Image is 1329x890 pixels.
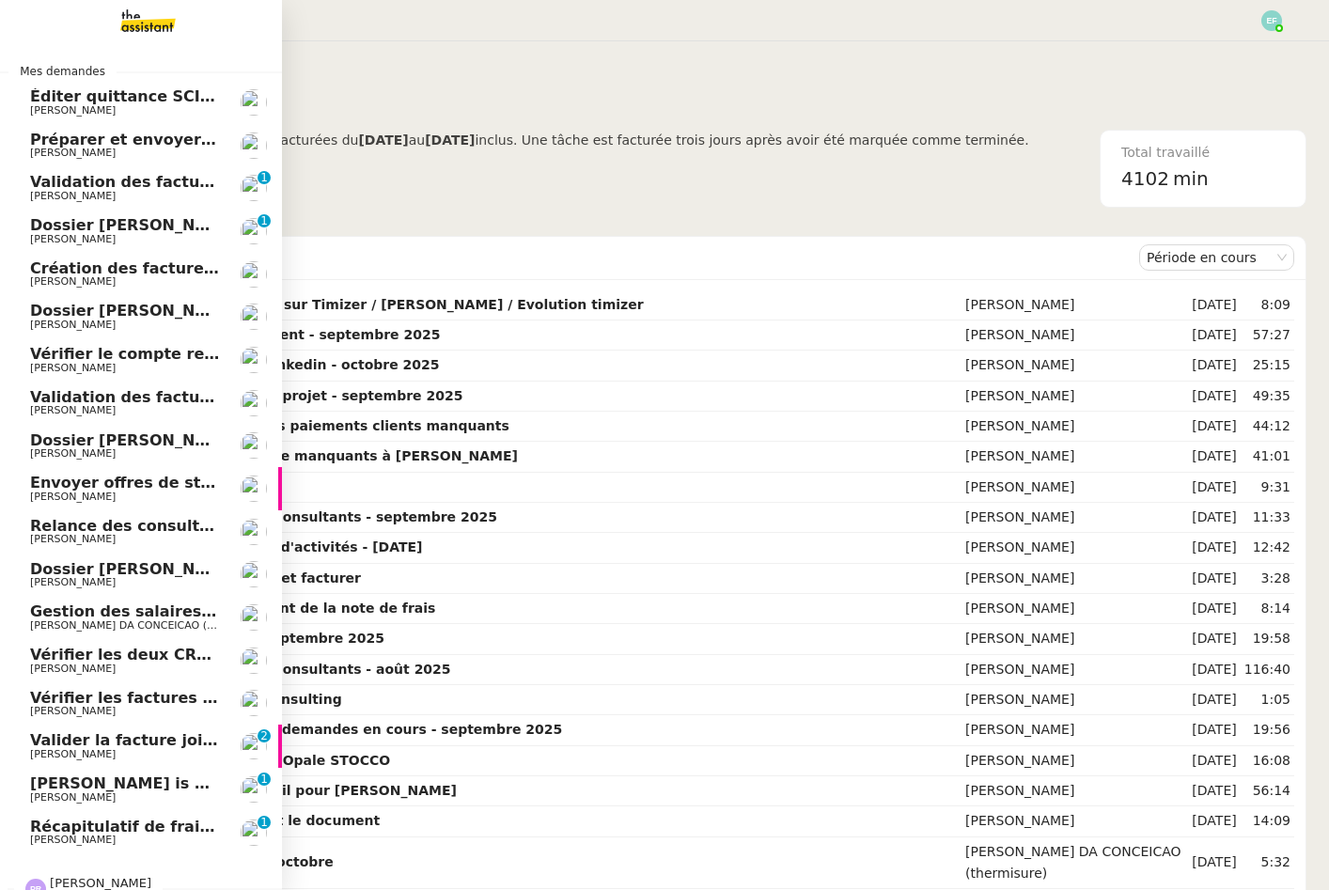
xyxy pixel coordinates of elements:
[258,816,271,829] nz-badge-sup: 1
[30,689,417,707] span: Vérifier les factures marquées comme payées
[962,776,1188,806] td: [PERSON_NAME]
[30,404,116,416] span: [PERSON_NAME]
[30,533,116,545] span: [PERSON_NAME]
[1241,564,1294,594] td: 3:28
[1241,624,1294,654] td: 19:58
[1188,715,1240,745] td: [DATE]
[1241,533,1294,563] td: 12:42
[30,87,384,105] span: Éditer quittance SCI AG - septembre 2025
[1188,290,1240,320] td: [DATE]
[241,690,267,716] img: users%2FSg6jQljroSUGpSfKFUOPmUmNaZ23%2Favatar%2FUntitled.png
[962,715,1188,745] td: [PERSON_NAME]
[1241,685,1294,715] td: 1:05
[30,131,412,148] span: Préparer et envoyer le courrier de résiliation
[1188,624,1240,654] td: [DATE]
[30,259,420,277] span: Création des factures client - septembre 2025
[241,604,267,631] img: users%2FhitvUqURzfdVsA8TDJwjiRfjLnH2%2Favatar%2Flogo-thermisure.png
[962,442,1188,472] td: [PERSON_NAME]
[241,776,267,803] img: users%2FSg6jQljroSUGpSfKFUOPmUmNaZ23%2Favatar%2FUntitled.png
[241,733,267,759] img: users%2FSg6jQljroSUGpSfKFUOPmUmNaZ23%2Favatar%2FUntitled.png
[30,474,326,492] span: Envoyer offres de stage aux écoles
[260,773,268,789] p: 1
[962,473,1188,503] td: [PERSON_NAME]
[30,748,116,760] span: [PERSON_NAME]
[241,218,267,244] img: users%2FSg6jQljroSUGpSfKFUOPmUmNaZ23%2Favatar%2FUntitled.png
[1188,473,1240,503] td: [DATE]
[1241,806,1294,836] td: 14:09
[258,773,271,786] nz-badge-sup: 1
[241,390,267,416] img: users%2FSg6jQljroSUGpSfKFUOPmUmNaZ23%2Favatar%2FUntitled.png
[30,576,116,588] span: [PERSON_NAME]
[30,216,239,234] span: Dossier [PERSON_NAME]
[425,133,475,148] b: [DATE]
[8,62,117,81] span: Mes demandes
[30,602,356,620] span: Gestion des salaires - septembre 2025
[30,233,116,245] span: [PERSON_NAME]
[1188,776,1240,806] td: [DATE]
[962,837,1188,890] td: [PERSON_NAME] DA CONCEICAO (thermisure)
[30,791,116,804] span: [PERSON_NAME]
[99,297,644,312] strong: Vérifier le compte rendu sur Timizer / [PERSON_NAME] / Evolution timizer
[30,431,239,449] span: Dossier [PERSON_NAME]
[1241,503,1294,533] td: 11:33
[1188,351,1240,381] td: [DATE]
[260,729,268,746] p: 2
[1188,412,1240,442] td: [DATE]
[241,820,267,846] img: users%2Fx9OnqzEMlAUNG38rkK8jkyzjKjJ3%2Favatar%2F1516609952611.jpeg
[358,133,408,148] b: [DATE]
[30,173,485,191] span: Validation des factures consultants - septembre 2025
[1188,564,1240,594] td: [DATE]
[1241,837,1294,890] td: 5:32
[1241,473,1294,503] td: 9:31
[962,412,1188,442] td: [PERSON_NAME]
[1241,382,1294,412] td: 49:35
[1241,655,1294,685] td: 116:40
[241,561,267,587] img: users%2FSg6jQljroSUGpSfKFUOPmUmNaZ23%2Favatar%2FUntitled.png
[30,362,116,374] span: [PERSON_NAME]
[962,594,1188,624] td: [PERSON_NAME]
[241,347,267,373] img: users%2FSg6jQljroSUGpSfKFUOPmUmNaZ23%2Favatar%2FUntitled.png
[1147,245,1287,270] nz-select-item: Période en cours
[99,509,497,524] strong: Validation des factures consultants - septembre 2025
[260,214,268,231] p: 1
[241,175,267,201] img: users%2FSg6jQljroSUGpSfKFUOPmUmNaZ23%2Favatar%2FUntitled.png
[1121,142,1285,164] div: Total travaillé
[1241,290,1294,320] td: 8:09
[1241,776,1294,806] td: 56:14
[1241,594,1294,624] td: 8:14
[962,685,1188,715] td: [PERSON_NAME]
[1241,715,1294,745] td: 19:56
[1241,320,1294,351] td: 57:27
[962,533,1188,563] td: [PERSON_NAME]
[241,432,267,459] img: users%2FSg6jQljroSUGpSfKFUOPmUmNaZ23%2Favatar%2FUntitled.png
[241,648,267,674] img: users%2FSg6jQljroSUGpSfKFUOPmUmNaZ23%2Favatar%2FUntitled.png
[30,705,116,717] span: [PERSON_NAME]
[1188,382,1240,412] td: [DATE]
[30,517,378,535] span: Relance des consultants CRA - août 2025
[1188,594,1240,624] td: [DATE]
[30,646,331,664] span: Vérifier les deux CRA de septembre
[1188,655,1240,685] td: [DATE]
[99,448,518,463] strong: Lister bons de commande manquants à [PERSON_NAME]
[1188,837,1240,890] td: [DATE]
[1241,442,1294,472] td: 41:01
[1188,320,1240,351] td: [DATE]
[241,261,267,288] img: users%2FSg6jQljroSUGpSfKFUOPmUmNaZ23%2Favatar%2FUntitled.png
[962,746,1188,776] td: [PERSON_NAME]
[30,147,116,159] span: [PERSON_NAME]
[962,382,1188,412] td: [PERSON_NAME]
[260,171,268,188] p: 1
[99,418,509,433] strong: Effectuer le pointage des paiements clients manquants
[30,319,116,331] span: [PERSON_NAME]
[1261,10,1282,31] img: svg
[30,834,116,846] span: [PERSON_NAME]
[241,89,267,116] img: users%2FfjlNmCTkLiVoA3HQjY3GA5JXGxb2%2Favatar%2Fstarofservice_97480retdsc0392.png
[962,624,1188,654] td: [PERSON_NAME]
[962,503,1188,533] td: [PERSON_NAME]
[1188,442,1240,472] td: [DATE]
[1188,503,1240,533] td: [DATE]
[258,214,271,227] nz-badge-sup: 1
[1188,746,1240,776] td: [DATE]
[258,171,271,184] nz-badge-sup: 1
[962,351,1188,381] td: [PERSON_NAME]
